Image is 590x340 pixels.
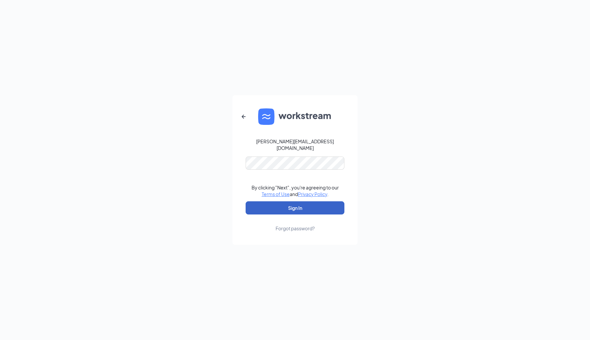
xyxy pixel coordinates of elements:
[246,138,344,151] div: [PERSON_NAME][EMAIL_ADDRESS][DOMAIN_NAME]
[236,109,252,125] button: ArrowLeftNew
[262,191,290,197] a: Terms of Use
[276,214,315,232] a: Forgot password?
[258,108,332,125] img: WS logo and Workstream text
[240,113,248,121] svg: ArrowLeftNew
[276,225,315,232] div: Forgot password?
[252,184,339,197] div: By clicking "Next", you're agreeing to our and .
[246,201,344,214] button: Sign In
[298,191,327,197] a: Privacy Policy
